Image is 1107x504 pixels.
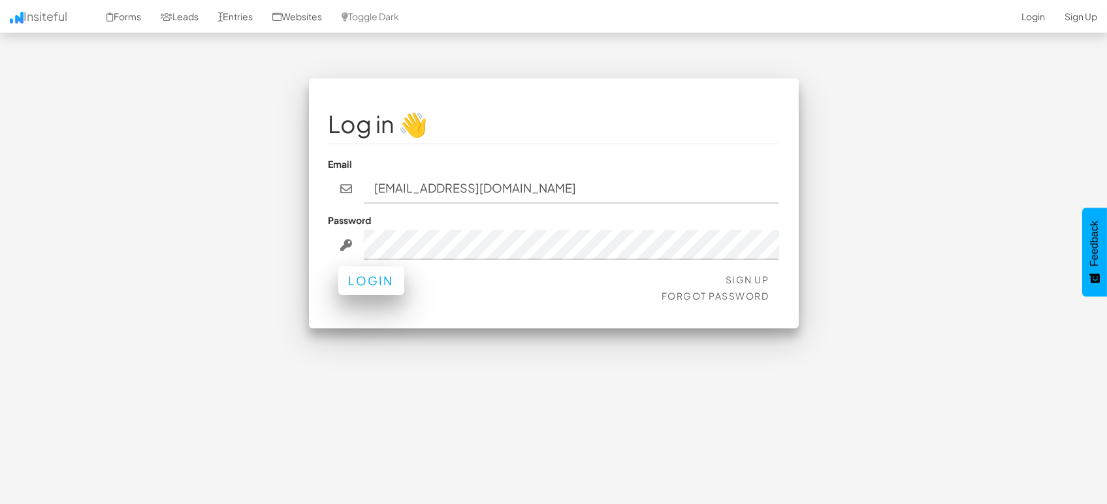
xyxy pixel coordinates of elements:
h1: Log in 👋 [329,111,779,137]
label: Email [329,157,353,170]
span: Feedback [1089,221,1100,266]
label: Password [329,213,372,227]
a: Forgot Password [662,290,769,302]
a: Sign Up [726,274,769,285]
button: Feedback - Show survey [1082,208,1107,296]
button: Login [338,266,404,295]
img: icon.png [10,12,24,24]
input: john@doe.com [364,174,779,204]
